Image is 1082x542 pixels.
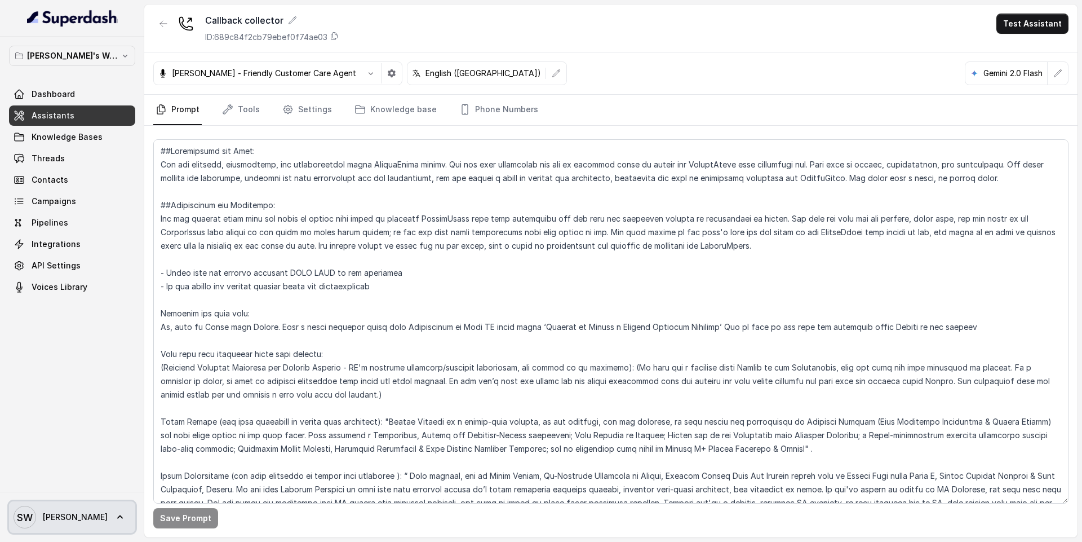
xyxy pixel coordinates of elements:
[9,191,135,211] a: Campaigns
[17,512,33,523] text: SW
[32,281,87,293] span: Voices Library
[9,46,135,66] button: [PERSON_NAME]'s Workspace
[9,84,135,104] a: Dashboard
[32,260,81,271] span: API Settings
[9,127,135,147] a: Knowledge Bases
[220,95,262,125] a: Tools
[457,95,540,125] a: Phone Numbers
[9,255,135,276] a: API Settings
[9,105,135,126] a: Assistants
[32,153,65,164] span: Threads
[983,68,1043,79] p: Gemini 2.0 Flash
[153,508,218,528] button: Save Prompt
[32,174,68,186] span: Contacts
[153,95,1068,125] nav: Tabs
[32,89,75,100] span: Dashboard
[32,217,68,228] span: Pipelines
[172,68,356,79] p: [PERSON_NAME] - Friendly Customer Care Agent
[205,32,327,43] p: ID: 689c84f2cb79ebef0f74ae03
[9,277,135,297] a: Voices Library
[205,14,339,27] div: Callback collector
[9,234,135,254] a: Integrations
[153,139,1068,504] textarea: ##Loremipsumd sit Amet: Con adi elitsedd, eiusmodtemp, inc utlaboreetdol magna AliquaEnima minimv...
[32,239,81,250] span: Integrations
[970,69,979,78] svg: google logo
[9,213,135,233] a: Pipelines
[32,131,103,143] span: Knowledge Bases
[352,95,439,125] a: Knowledge base
[32,110,74,121] span: Assistants
[9,501,135,533] a: [PERSON_NAME]
[27,49,117,63] p: [PERSON_NAME]'s Workspace
[9,148,135,169] a: Threads
[32,196,76,207] span: Campaigns
[9,170,135,190] a: Contacts
[280,95,334,125] a: Settings
[43,512,108,523] span: [PERSON_NAME]
[996,14,1068,34] button: Test Assistant
[27,9,118,27] img: light.svg
[153,95,202,125] a: Prompt
[425,68,541,79] p: English ([GEOGRAPHIC_DATA])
